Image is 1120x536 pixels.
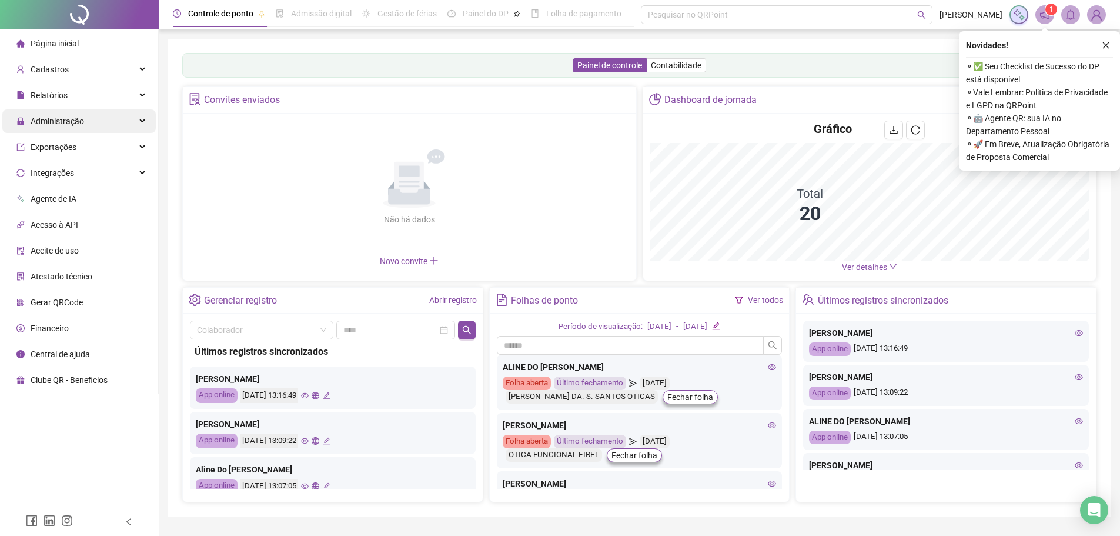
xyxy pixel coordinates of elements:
[554,377,626,390] div: Último fechamento
[577,61,642,70] span: Painel de controle
[31,298,83,307] span: Gerar QRCode
[1102,41,1110,49] span: close
[503,377,551,390] div: Folha aberta
[683,321,707,333] div: [DATE]
[842,262,897,272] a: Ver detalhes down
[173,9,181,18] span: clock-circle
[16,272,25,281] span: solution
[611,449,657,462] span: Fechar folha
[649,93,661,105] span: pie-chart
[1039,9,1050,20] span: notification
[809,459,1083,472] div: [PERSON_NAME]
[276,9,284,18] span: file-done
[1012,8,1025,21] img: sparkle-icon.fc2bf0ac1784a2077858766a79e2daf3.svg
[44,515,55,527] span: linkedin
[496,294,508,306] span: file-text
[889,262,897,271] span: down
[16,350,25,358] span: info-circle
[809,342,1083,356] div: [DATE] 13:16:49
[768,341,777,350] span: search
[31,246,79,255] span: Aceite de uso
[188,9,253,18] span: Controle de ponto
[809,327,1083,339] div: [PERSON_NAME]
[640,435,670,448] div: [DATE]
[966,138,1113,164] span: ⚬ 🚀 Em Breve, Atualização Obrigatória de Proposta Comercial
[323,437,330,445] span: edit
[189,294,201,306] span: setting
[1075,329,1083,337] span: eye
[503,419,777,432] div: [PERSON_NAME]
[240,479,298,494] div: [DATE] 13:07:05
[463,9,509,18] span: Painel do DP
[189,93,201,105] span: solution
[506,390,658,404] div: [PERSON_NAME] DA. S. SANTOS OTICAS
[301,392,309,399] span: eye
[301,437,309,445] span: eye
[16,298,25,307] span: qrcode
[31,91,68,100] span: Relatórios
[355,213,463,226] div: Não há dados
[31,272,92,281] span: Atestado técnico
[447,9,456,18] span: dashboard
[31,324,69,333] span: Financeiro
[204,291,277,311] div: Gerenciar registro
[889,125,898,135] span: download
[196,463,470,476] div: Aline Do [PERSON_NAME]
[31,39,79,48] span: Página inicial
[31,220,78,229] span: Acesso à API
[462,325,472,335] span: search
[559,321,643,333] div: Período de visualização:
[768,480,776,488] span: eye
[640,377,670,390] div: [DATE]
[16,221,25,229] span: api
[531,9,539,18] span: book
[1075,417,1083,425] span: eye
[940,8,1002,21] span: [PERSON_NAME]
[31,375,108,385] span: Clube QR - Beneficios
[16,143,25,151] span: export
[1088,6,1105,24] img: 72161
[647,321,671,333] div: [DATE]
[513,11,520,18] span: pushpin
[323,482,330,490] span: edit
[240,388,298,403] div: [DATE] 13:16:49
[768,363,776,371] span: eye
[1045,4,1057,15] sup: 1
[429,256,439,265] span: plus
[31,142,76,152] span: Exportações
[31,168,74,178] span: Integrações
[380,257,439,266] span: Novo convite
[362,9,370,18] span: sun
[16,169,25,177] span: sync
[503,477,777,490] div: [PERSON_NAME]
[607,448,662,462] button: Fechar folha
[291,9,352,18] span: Admissão digital
[809,431,1083,444] div: [DATE] 13:07:05
[301,482,309,490] span: eye
[196,372,470,385] div: [PERSON_NAME]
[31,65,69,74] span: Cadastros
[16,65,25,74] span: user-add
[966,112,1113,138] span: ⚬ 🤖 Agente QR: sua IA no Departamento Pessoal
[196,434,238,448] div: App online
[31,116,84,126] span: Administração
[663,390,718,404] button: Fechar folha
[651,61,701,70] span: Contabilidade
[554,435,626,448] div: Último fechamento
[506,448,602,462] div: OTICA FUNCIONAL EIREL
[712,322,720,329] span: edit
[664,90,757,110] div: Dashboard de jornada
[809,431,851,444] div: App online
[768,421,776,430] span: eye
[204,90,280,110] div: Convites enviados
[511,291,578,311] div: Folhas de ponto
[196,479,238,494] div: App online
[26,515,38,527] span: facebook
[16,91,25,99] span: file
[196,418,470,431] div: [PERSON_NAME]
[966,60,1113,86] span: ⚬ ✅ Seu Checklist de Sucesso do DP está disponível
[911,125,920,135] span: reload
[31,194,76,204] span: Agente de IA
[195,344,471,359] div: Últimos registros sincronizados
[503,435,551,448] div: Folha aberta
